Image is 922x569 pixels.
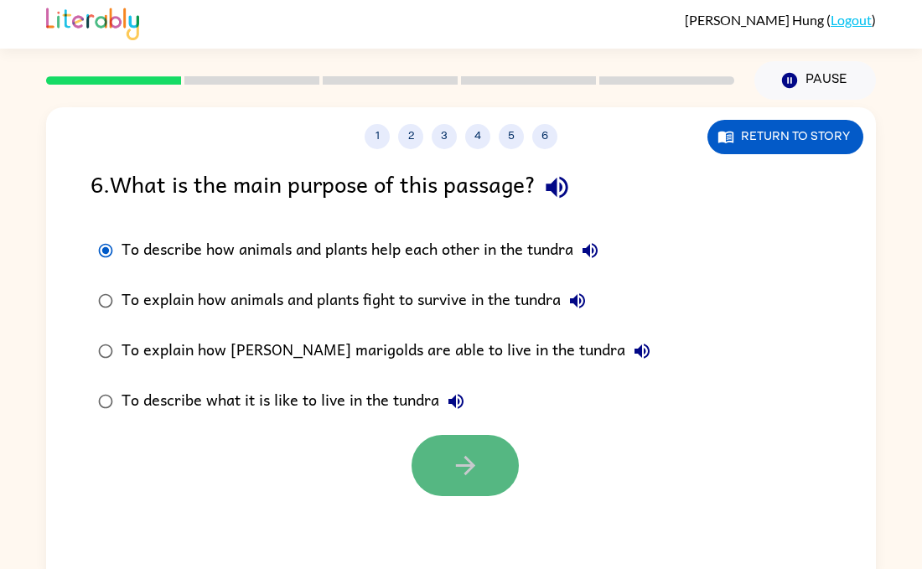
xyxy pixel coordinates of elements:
[122,385,473,418] div: To describe what it is like to live in the tundra
[122,284,594,318] div: To explain how animals and plants fight to survive in the tundra
[122,334,659,368] div: To explain how [PERSON_NAME] marigolds are able to live in the tundra
[499,124,524,149] button: 5
[465,124,490,149] button: 4
[831,12,872,28] a: Logout
[398,124,423,149] button: 2
[365,124,390,149] button: 1
[532,124,557,149] button: 6
[685,12,876,28] div: ( )
[561,284,594,318] button: To explain how animals and plants fight to survive in the tundra
[91,166,831,209] div: 6 . What is the main purpose of this passage?
[46,3,139,40] img: Literably
[432,124,457,149] button: 3
[573,234,607,267] button: To describe how animals and plants help each other in the tundra
[707,120,863,154] button: Return to story
[122,234,607,267] div: To describe how animals and plants help each other in the tundra
[625,334,659,368] button: To explain how [PERSON_NAME] marigolds are able to live in the tundra
[685,12,826,28] span: [PERSON_NAME] Hung
[439,385,473,418] button: To describe what it is like to live in the tundra
[754,61,876,100] button: Pause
